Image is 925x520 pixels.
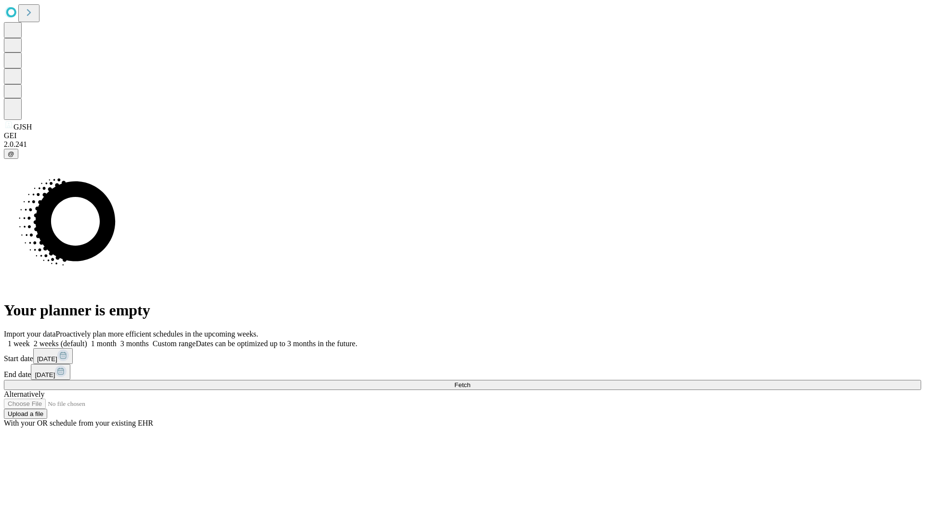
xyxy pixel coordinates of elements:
div: End date [4,364,921,380]
span: 1 week [8,339,30,348]
span: 1 month [91,339,117,348]
span: Alternatively [4,390,44,398]
span: [DATE] [35,371,55,378]
span: 3 months [120,339,149,348]
button: [DATE] [33,348,73,364]
span: Custom range [153,339,196,348]
span: Import your data [4,330,56,338]
button: Upload a file [4,409,47,419]
button: [DATE] [31,364,70,380]
span: 2 weeks (default) [34,339,87,348]
h1: Your planner is empty [4,301,921,319]
span: GJSH [13,123,32,131]
div: 2.0.241 [4,140,921,149]
button: @ [4,149,18,159]
div: GEI [4,131,921,140]
button: Fetch [4,380,921,390]
span: Proactively plan more efficient schedules in the upcoming weeks. [56,330,258,338]
span: @ [8,150,14,157]
span: Dates can be optimized up to 3 months in the future. [196,339,357,348]
span: [DATE] [37,355,57,363]
span: With your OR schedule from your existing EHR [4,419,153,427]
span: Fetch [454,381,470,389]
div: Start date [4,348,921,364]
